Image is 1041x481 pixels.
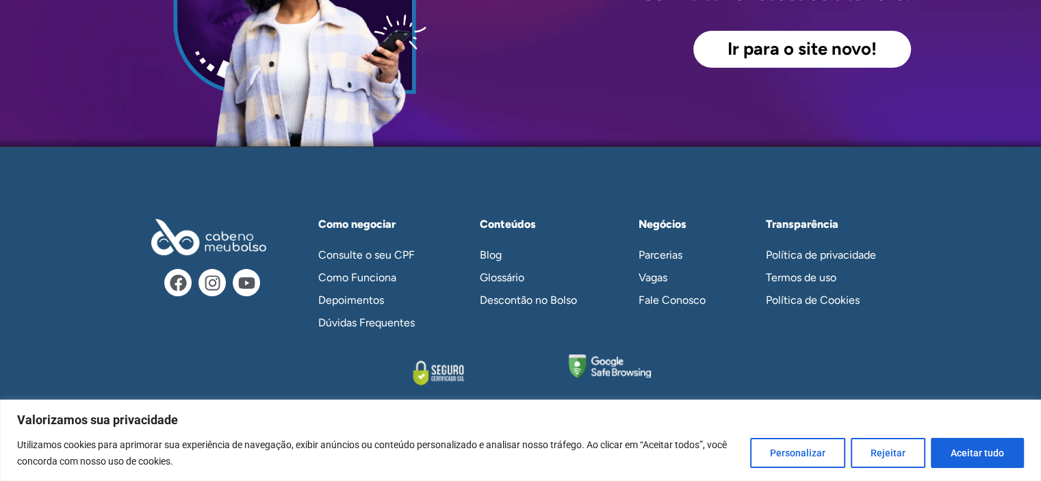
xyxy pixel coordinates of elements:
[466,266,604,289] a: Glossário
[752,244,897,311] nav: Menu
[625,244,732,311] nav: Menu
[625,244,732,266] a: Parcerias
[766,219,897,230] h2: Transparência​
[318,219,442,230] h2: Como negociar
[17,412,1024,428] p: Valorizamos sua privacidade
[17,437,740,469] p: Utilizamos cookies para aprimorar sua experiência de navegação, exibir anúncios ou conteúdo perso...
[466,289,604,311] a: Descontão no Bolso
[752,289,897,311] a: Política de Cookies
[391,354,487,391] img: seguro-certificado-ssl.webp
[305,311,442,334] a: Dúvidas Frequentes
[305,266,442,289] a: Como Funciona
[639,219,732,230] h2: Negócios
[728,40,877,58] span: Ir para o site novo!
[752,244,897,266] a: Política de privacidade
[305,244,442,334] nav: Menu
[480,219,604,230] h2: Conteúdos
[305,289,442,311] a: Depoimentos
[750,438,845,468] button: Personalizar
[625,266,732,289] a: Vagas
[752,266,897,289] a: Termos de uso
[693,31,911,68] a: Ir para o site novo!
[466,244,604,311] nav: Menu
[305,244,442,266] a: Consulte o seu CPF
[851,438,925,468] button: Rejeitar
[569,354,651,378] img: google-safe-browsing.webp
[625,289,732,311] a: Fale Conosco
[466,244,604,266] a: Blog
[931,438,1024,468] button: Aceitar tudo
